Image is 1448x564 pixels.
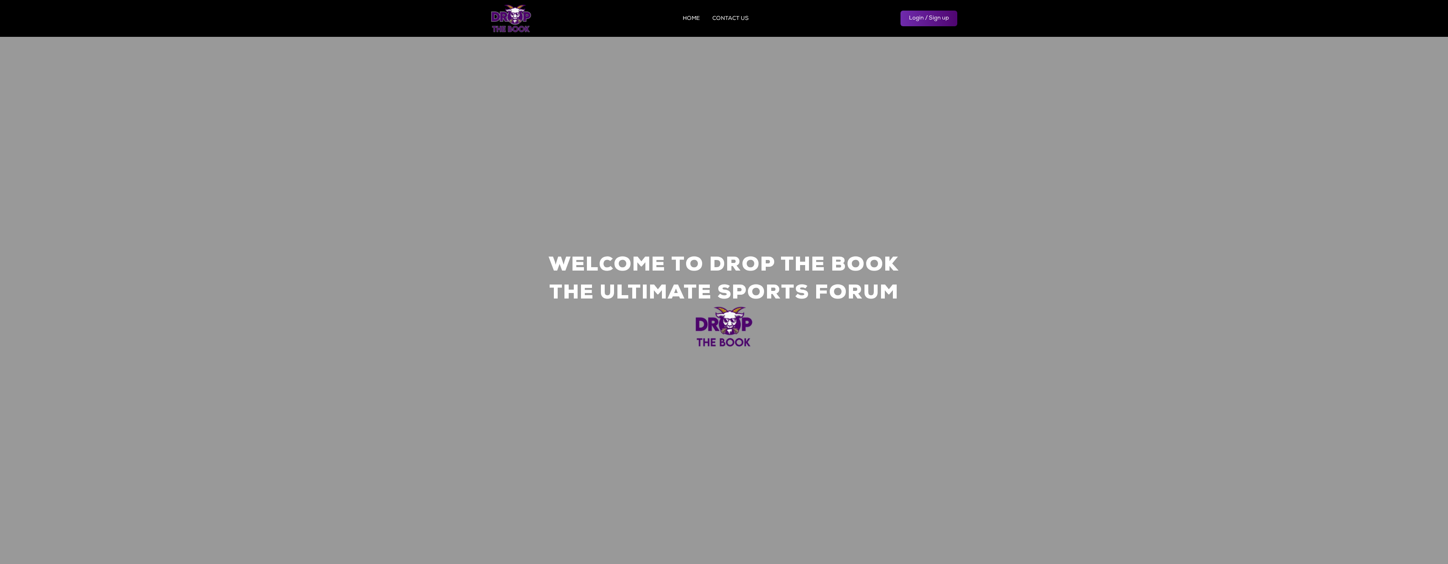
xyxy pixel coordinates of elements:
h1: Welcome to Drop the Book [549,254,899,278]
h1: The Ultimate Sports Forum [549,282,899,306]
a: CONTACT US [712,16,749,22]
a: HOME [683,16,700,22]
a: Login / Sign up [900,11,957,26]
img: logo.png [695,306,753,348]
img: logo.png [491,4,531,33]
